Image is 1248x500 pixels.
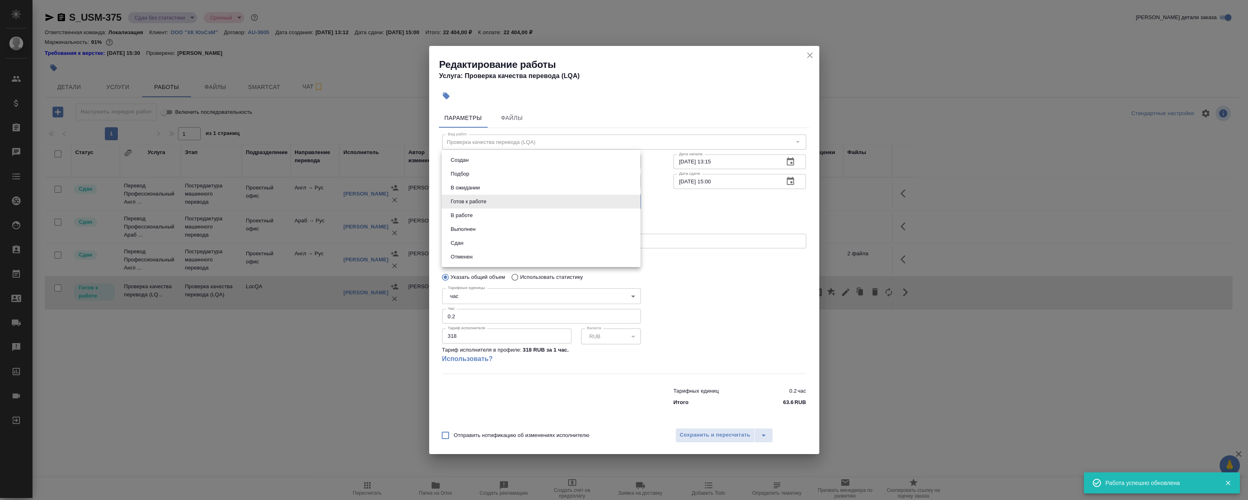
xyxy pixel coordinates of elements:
button: Готов к работе [448,197,489,206]
button: В ожидании [448,183,482,192]
button: Сдан [448,239,466,248]
button: Выполнен [448,225,478,234]
button: В работе [448,211,475,220]
button: Создан [448,156,471,165]
button: Закрыть [1220,479,1236,487]
button: Подбор [448,170,472,178]
button: Отменен [448,252,475,261]
div: Работа успешно обновлена [1105,479,1213,487]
